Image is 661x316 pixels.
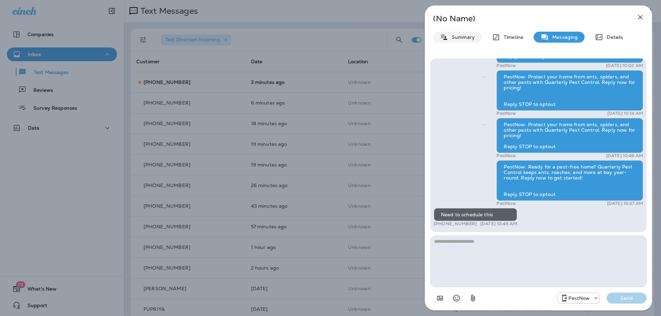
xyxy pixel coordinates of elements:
[606,153,643,159] p: [DATE] 10:48 AM
[450,291,463,305] button: Select an emoji
[496,153,516,159] p: PestNow
[496,160,643,201] div: PestNow: Ready for a pest-free home? Quarterly Pest Control keeps ants, roaches, and more at bay ...
[603,34,623,40] p: Details
[607,111,643,116] p: [DATE] 10:14 AM
[434,221,477,227] p: [PHONE_NUMBER]
[606,63,643,68] p: [DATE] 10:02 AM
[496,111,516,116] p: PestNow
[568,295,590,301] p: PestNow
[433,16,621,21] p: (No Name)
[496,70,643,111] div: PestNow: Protect your home from ants, spiders, and other pests with Quarterly Pest Control. Reply...
[607,201,643,206] p: [DATE] 10:37 AM
[500,34,523,40] p: Timeline
[433,291,447,305] button: Add in a premade template
[483,121,486,127] span: Sent
[483,73,486,79] span: Sent
[480,221,517,227] p: [DATE] 10:46 AM
[496,201,516,206] p: PestNow
[496,63,516,68] p: PestNow
[549,34,578,40] p: Messaging
[434,208,517,221] div: Need to schedule this
[496,118,643,153] div: PestNow: Protect your home from ants, spiders, and other pests with Quarterly Pest Control. Reply...
[448,34,475,40] p: Summary
[557,294,599,302] div: +1 (703) 691-5149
